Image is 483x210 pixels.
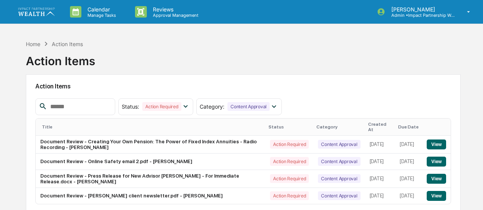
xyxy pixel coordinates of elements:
[270,174,309,183] div: Action Required
[81,6,120,13] p: Calendar
[427,141,446,147] a: View
[427,159,446,164] a: View
[142,102,181,111] div: Action Required
[365,136,396,154] td: [DATE]
[147,13,202,18] p: Approval Management
[35,83,451,90] h2: Action Items
[365,188,396,204] td: [DATE]
[36,136,265,154] td: Document Review - Creating Your Own Pension: The Power of Fixed Index Annuities - Radio Recording...
[427,174,446,184] button: View
[395,188,422,204] td: [DATE]
[385,13,456,18] p: Admin • Impact Partnership Wealth
[318,140,360,149] div: Content Approval
[270,191,309,200] div: Action Required
[365,170,396,188] td: [DATE]
[36,154,265,170] td: Document Review - Online Safety email 2.pdf - [PERSON_NAME]
[395,136,422,154] td: [DATE]
[270,140,309,149] div: Action Required
[368,122,392,132] div: Created At
[227,102,270,111] div: Content Approval
[318,174,360,183] div: Content Approval
[269,124,310,130] div: Status
[147,6,202,13] p: Reviews
[365,154,396,170] td: [DATE]
[200,103,224,110] span: Category :
[427,157,446,167] button: View
[427,193,446,199] a: View
[318,191,360,200] div: Content Approval
[122,103,139,110] span: Status :
[398,124,419,130] div: Due Date
[270,157,309,166] div: Action Required
[81,13,120,18] p: Manage Tasks
[26,48,95,68] div: Action Items
[36,170,265,188] td: Document Review - Press Release for New Advisor [PERSON_NAME] - For Immediate Release.docx - [PER...
[18,8,55,16] img: logo
[318,157,360,166] div: Content Approval
[427,191,446,201] button: View
[427,139,446,149] button: View
[42,124,262,130] div: Title
[459,185,479,205] iframe: Open customer support
[316,124,362,130] div: Category
[36,188,265,204] td: Document Review - [PERSON_NAME] client newsletter.pdf - [PERSON_NAME]
[52,41,83,47] div: Action Items
[26,41,40,47] div: Home
[395,154,422,170] td: [DATE]
[395,170,422,188] td: [DATE]
[427,176,446,181] a: View
[385,6,456,13] p: [PERSON_NAME]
